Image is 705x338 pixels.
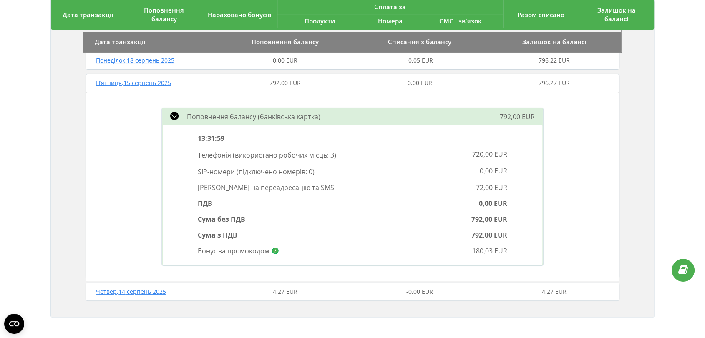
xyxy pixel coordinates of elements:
[96,288,166,295] span: Четвер , 14 серпень 2025
[471,215,507,224] span: 792,00 EUR
[4,314,24,334] button: Open CMP widget
[408,79,432,87] span: 0,00 EUR
[96,79,171,87] span: П’ятниця , 15 серпень 2025
[208,10,271,19] span: Нараховано бонусів
[517,10,564,19] span: Разом списано
[480,166,507,175] span: 0,00 EUR
[522,38,586,46] span: Залишок на балансі
[235,150,329,160] span: використано робочих місць:
[273,288,297,295] span: 4,27 EUR
[388,38,451,46] span: Списання з балансу
[144,6,184,23] span: Поповнення балансу
[539,56,570,64] span: 796,22 EUR
[198,215,245,224] span: Сума без ПДВ
[406,56,433,64] span: -0,05 EUR
[305,17,335,25] span: Продукти
[273,56,297,64] span: 0,00 EUR
[472,246,507,255] span: 180,03 EUR
[198,230,237,240] span: Сума з ПДВ
[95,38,145,46] span: Дата транзакції
[542,288,567,295] span: 4,27 EUR
[476,183,507,192] span: 72,00 EUR
[237,167,239,176] span: (
[233,150,235,160] span: (
[187,112,320,121] span: Поповнення балансу (банківська картка)
[309,167,315,176] span: 0 )
[198,150,233,160] span: Телефонія
[500,112,535,121] span: 792,00 EUR
[378,17,403,25] span: Номера
[471,230,507,240] span: 792,00 EUR
[439,17,482,25] span: СМС і зв'язок
[198,199,212,208] span: ПДВ
[63,10,113,19] span: Дата транзакції
[472,150,507,159] span: 720,00 EUR
[96,56,174,64] span: Понеділок , 18 серпень 2025
[239,167,307,176] span: підключено номерів:
[406,288,433,295] span: -0,00 EUR
[269,79,301,87] span: 792,00 EUR
[252,38,319,46] span: Поповнення балансу
[374,3,406,11] span: Сплата за
[198,167,237,176] span: SIP-номери
[330,150,336,160] span: 3 )
[479,199,507,208] span: 0,00 EUR
[198,134,224,143] span: 13:31:59
[198,246,269,255] span: Бонус за промокодом
[597,6,635,23] span: Залишок на балансі
[198,183,334,192] span: [PERSON_NAME] на переадресацію та SMS
[539,79,570,87] span: 796,27 EUR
